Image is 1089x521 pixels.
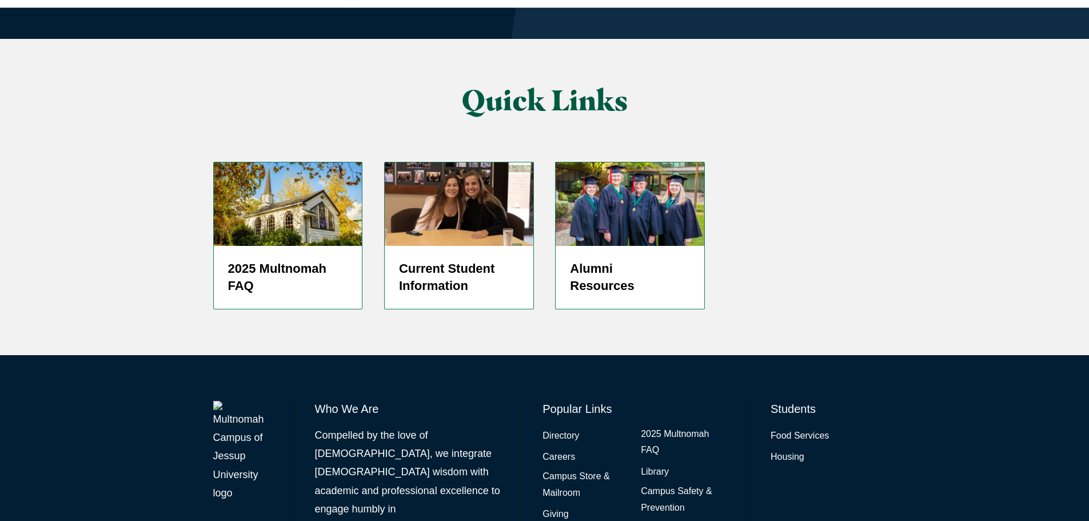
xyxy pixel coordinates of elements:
h6: Students [771,401,876,417]
img: 50 Year Alumni 2019 [556,162,704,246]
h5: 2025 Multnomah FAQ [228,260,348,295]
a: 50 Year Alumni 2019 Alumni Resources [555,162,705,309]
h5: Alumni Resources [570,260,690,295]
a: Prayer Chapel in Fall 2025 Multnomah FAQ [213,162,363,309]
a: Housing [771,449,804,466]
h6: Who We Are [315,401,501,417]
img: Prayer Chapel in Fall [214,162,362,246]
h2: Quick Links [327,85,762,116]
a: Careers [542,449,575,466]
h5: Current Student Information [399,260,519,295]
a: Campus Safety & Prevention [641,483,729,516]
h6: Popular Links [542,401,729,417]
a: 2025 Multnomah FAQ [641,426,729,459]
a: screenshot-2024-05-27-at-1.37.12-pm Current Student Information [384,162,534,309]
a: Food Services [771,428,829,444]
img: screenshot-2024-05-27-at-1.37.12-pm [385,162,533,246]
img: Multnomah Campus of Jessup University logo [213,401,273,503]
a: Library [641,464,669,480]
a: Directory [542,428,579,444]
a: Campus Store & Mailroom [542,468,631,502]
